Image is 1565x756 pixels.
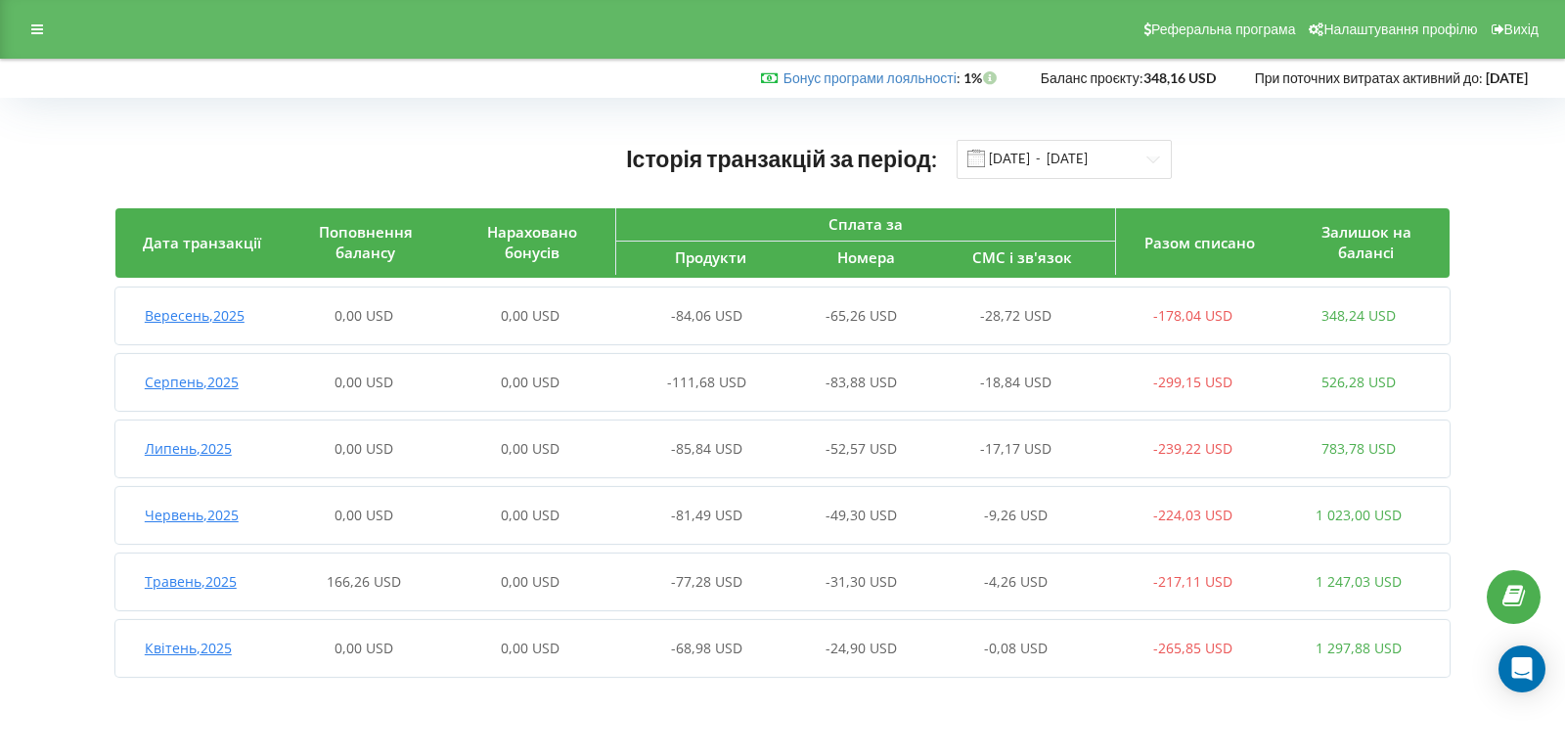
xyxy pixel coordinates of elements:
[319,222,413,262] span: Поповнення балансу
[145,439,232,458] span: Липень , 2025
[335,639,393,657] span: 0,00 USD
[826,639,897,657] span: -24,90 USD
[980,439,1051,458] span: -17,17 USD
[671,439,742,458] span: -85,84 USD
[327,572,401,591] span: 166,26 USD
[972,247,1072,267] span: СМС і зв'язок
[143,233,261,252] span: Дата транзакції
[980,306,1051,325] span: -28,72 USD
[826,506,897,524] span: -49,30 USD
[1504,22,1539,37] span: Вихід
[826,572,897,591] span: -31,30 USD
[501,639,559,657] span: 0,00 USD
[984,639,1048,657] span: -0,08 USD
[1316,572,1402,591] span: 1 247,03 USD
[501,506,559,524] span: 0,00 USD
[826,373,897,391] span: -83,88 USD
[501,572,559,591] span: 0,00 USD
[1321,439,1396,458] span: 783,78 USD
[1041,69,1143,86] span: Баланс проєкту:
[1321,373,1396,391] span: 526,28 USD
[1153,506,1232,524] span: -224,03 USD
[1144,233,1255,252] span: Разом списано
[671,306,742,325] span: -84,06 USD
[1153,439,1232,458] span: -239,22 USD
[675,247,746,267] span: Продукти
[501,306,559,325] span: 0,00 USD
[671,506,742,524] span: -81,49 USD
[828,214,903,234] span: Сплата за
[1143,69,1216,86] strong: 348,16 USD
[145,373,239,391] span: Серпень , 2025
[980,373,1051,391] span: -18,84 USD
[1151,22,1296,37] span: Реферальна програма
[626,145,937,172] span: Історія транзакцій за період:
[963,69,1002,86] strong: 1%
[1498,645,1545,692] div: Open Intercom Messenger
[1153,306,1232,325] span: -178,04 USD
[667,373,746,391] span: -111,68 USD
[826,439,897,458] span: -52,57 USD
[1153,572,1232,591] span: -217,11 USD
[145,572,237,591] span: Травень , 2025
[1316,506,1402,524] span: 1 023,00 USD
[837,247,895,267] span: Номера
[1321,222,1411,262] span: Залишок на балансі
[671,572,742,591] span: -77,28 USD
[335,373,393,391] span: 0,00 USD
[1255,69,1483,86] span: При поточних витратах активний до:
[1153,373,1232,391] span: -299,15 USD
[501,373,559,391] span: 0,00 USD
[783,69,961,86] span: :
[783,69,957,86] a: Бонус програми лояльності
[984,506,1048,524] span: -9,26 USD
[501,439,559,458] span: 0,00 USD
[671,639,742,657] span: -68,98 USD
[1486,69,1528,86] strong: [DATE]
[487,222,577,262] span: Нараховано бонусів
[145,306,245,325] span: Вересень , 2025
[1153,639,1232,657] span: -265,85 USD
[145,506,239,524] span: Червень , 2025
[826,306,897,325] span: -65,26 USD
[1323,22,1477,37] span: Налаштування профілю
[335,439,393,458] span: 0,00 USD
[335,306,393,325] span: 0,00 USD
[984,572,1048,591] span: -4,26 USD
[1316,639,1402,657] span: 1 297,88 USD
[1321,306,1396,325] span: 348,24 USD
[335,506,393,524] span: 0,00 USD
[145,639,232,657] span: Квітень , 2025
